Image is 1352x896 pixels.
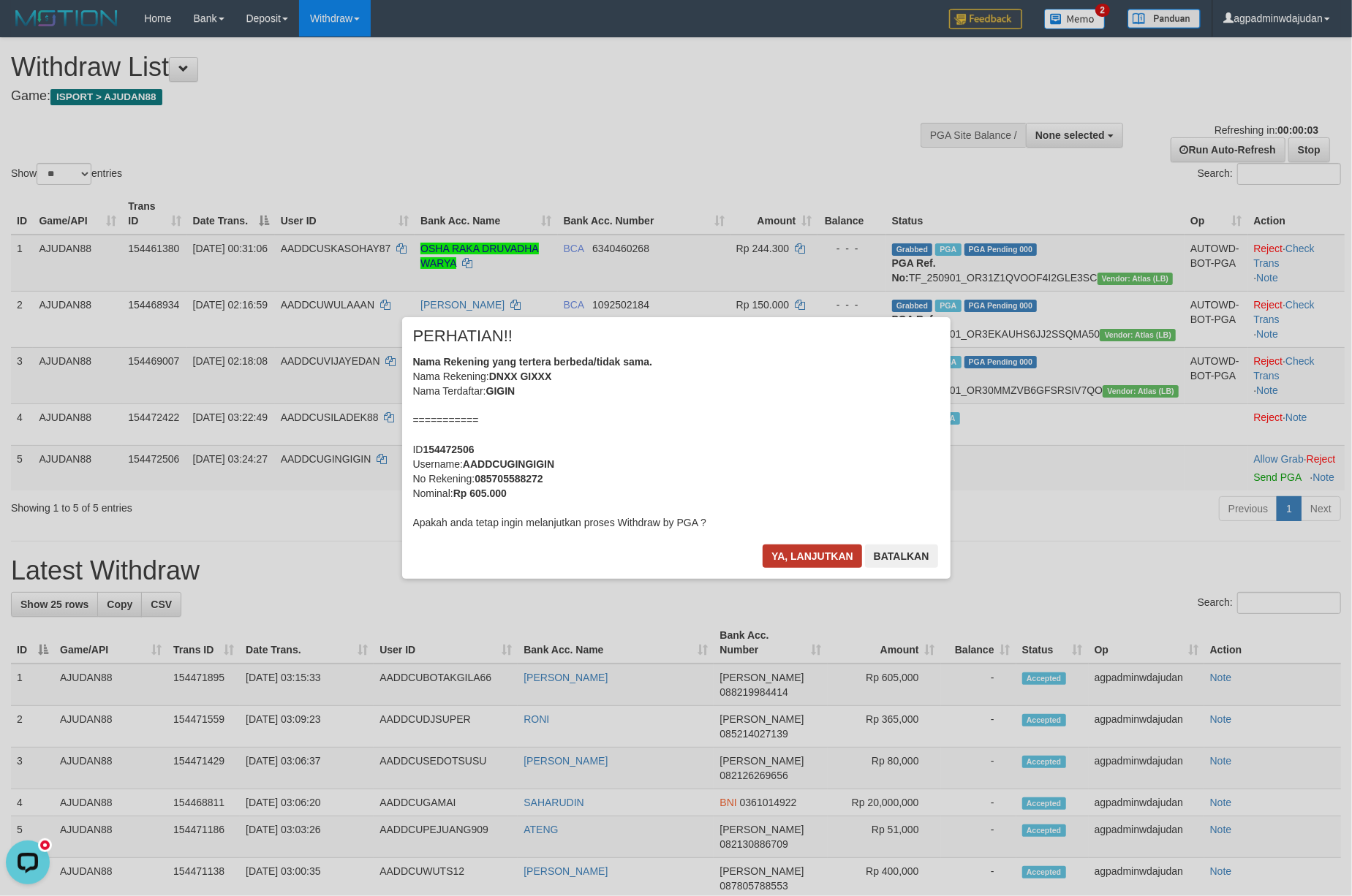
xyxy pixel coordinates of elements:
[489,371,552,382] b: DNXX GIXXX
[413,356,653,368] b: Nama Rekening yang tertera berbeda/tidak sama.
[453,487,507,499] b: Rp 605.000
[763,544,862,568] button: Ya, lanjutkan
[413,354,940,530] div: Nama Rekening: Nama Terdaftar: =========== ID Username: No Rekening: Nominal: Apakah anda tetap i...
[6,6,50,50] button: Open LiveChat chat widget
[475,473,543,485] b: 085705588272
[463,458,554,470] b: AADDCUGINGIGIN
[413,329,513,343] span: PERHATIAN!!
[38,4,52,18] div: new message indicator
[486,385,516,397] b: GIGIN
[423,444,475,455] b: 154472506
[865,544,938,568] button: Batalkan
